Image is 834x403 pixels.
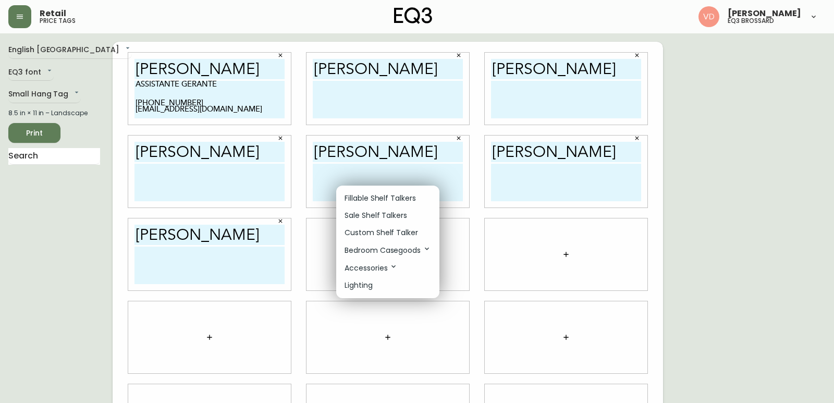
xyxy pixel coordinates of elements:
p: Custom Shelf Talker [345,227,418,238]
p: Sale Shelf Talkers [345,210,407,221]
p: Fillable Shelf Talkers [345,193,416,204]
p: Lighting [345,280,373,291]
p: Bedroom Casegoods [345,245,431,256]
p: Accessories [345,262,398,274]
